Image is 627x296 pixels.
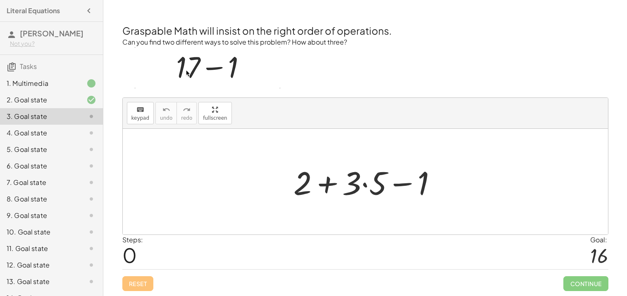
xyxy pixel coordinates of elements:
[122,235,143,244] label: Steps:
[127,102,154,124] button: keyboardkeypad
[131,115,150,121] span: keypad
[86,128,96,138] i: Task not started.
[86,277,96,287] i: Task not started.
[7,161,73,171] div: 6. Goal state
[198,102,231,124] button: fullscreen
[7,227,73,237] div: 10. Goal state
[162,105,170,115] i: undo
[86,244,96,253] i: Task not started.
[7,260,73,270] div: 12. Goal state
[7,6,60,16] h4: Literal Equations
[176,102,197,124] button: redoredo
[7,78,73,88] div: 1. Multimedia
[7,111,73,121] div: 3. Goal state
[86,178,96,187] i: Task not started.
[590,235,608,245] div: Goal:
[136,105,144,115] i: keyboard
[86,78,96,88] i: Task finished.
[86,260,96,270] i: Task not started.
[7,211,73,220] div: 9. Goal state
[155,102,177,124] button: undoundo
[183,105,191,115] i: redo
[86,211,96,220] i: Task not started.
[7,128,73,138] div: 4. Goal state
[7,95,73,105] div: 2. Goal state
[86,144,96,154] i: Task not started.
[160,115,172,121] span: undo
[135,47,280,88] img: c98fd760e6ed093c10ccf3c4ca28a3dcde0f4c7a2f3786375f60a510364f4df2.gif
[7,244,73,253] div: 11. Goal state
[7,277,73,287] div: 13. Goal state
[122,38,608,47] p: Can you find two different ways to solve this problem? How about three?
[7,144,73,154] div: 5. Goal state
[122,24,608,38] h2: Graspable Math will insist on the right order of operations.
[20,62,37,71] span: Tasks
[86,111,96,121] i: Task not started.
[20,28,83,38] span: [PERSON_NAME]
[10,40,96,48] div: Not you?
[181,115,192,121] span: redo
[86,227,96,237] i: Task not started.
[86,95,96,105] i: Task finished and correct.
[86,194,96,204] i: Task not started.
[122,242,137,268] span: 0
[7,178,73,187] div: 7. Goal state
[86,161,96,171] i: Task not started.
[7,194,73,204] div: 8. Goal state
[203,115,227,121] span: fullscreen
